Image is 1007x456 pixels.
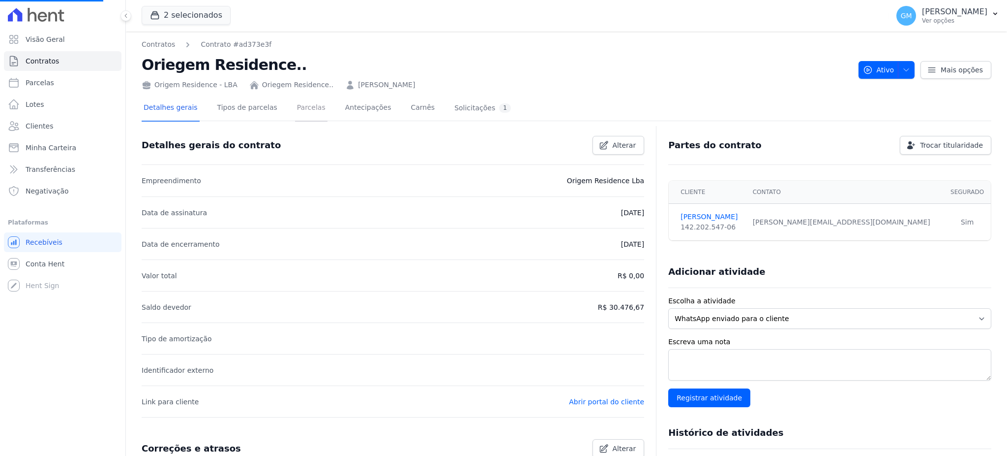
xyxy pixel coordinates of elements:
[668,139,762,151] h3: Partes do contrato
[613,140,636,150] span: Alterar
[262,80,333,90] a: Oriegem Residence..
[4,181,121,201] a: Negativação
[4,51,121,71] a: Contratos
[142,39,175,50] a: Contratos
[4,138,121,158] a: Minha Carteira
[669,181,746,204] th: Cliente
[26,121,53,131] span: Clientes
[863,61,894,79] span: Ativo
[142,443,241,455] h3: Correções e atrasos
[621,207,644,219] p: [DATE]
[358,80,415,90] a: [PERSON_NAME]
[4,116,121,136] a: Clientes
[142,333,212,345] p: Tipo de amortização
[668,337,991,347] label: Escreva uma nota
[142,238,220,250] p: Data de encerramento
[668,427,783,439] h3: Histórico de atividades
[901,12,912,19] span: GM
[142,139,281,151] h3: Detalhes gerais do contrato
[753,217,938,228] div: [PERSON_NAME][EMAIL_ADDRESS][DOMAIN_NAME]
[4,95,121,114] a: Lotes
[26,34,65,44] span: Visão Geral
[920,61,991,79] a: Mais opções
[142,54,851,76] h2: Oriegem Residence..
[142,175,201,187] p: Empreendimento
[26,186,69,196] span: Negativação
[920,140,983,150] span: Trocar titularidade
[142,396,199,408] p: Link para cliente
[944,204,991,241] td: Sim
[900,136,991,155] a: Trocar titularidade
[668,266,765,278] h3: Adicionar atividade
[944,181,991,204] th: Segurado
[409,96,437,122] a: Carnês
[621,238,644,250] p: [DATE]
[201,39,271,50] a: Contrato #ad373e3f
[618,270,644,282] p: R$ 0,00
[4,254,121,274] a: Conta Hent
[668,389,750,407] input: Registrar atividade
[4,160,121,179] a: Transferências
[295,96,327,122] a: Parcelas
[4,30,121,49] a: Visão Geral
[142,270,177,282] p: Valor total
[26,99,44,109] span: Lotes
[889,2,1007,30] button: GM [PERSON_NAME] Ver opções
[681,212,740,222] a: [PERSON_NAME]
[142,6,231,25] button: 2 selecionados
[569,398,644,406] a: Abrir portal do cliente
[343,96,393,122] a: Antecipações
[598,301,644,313] p: R$ 30.476,67
[499,103,511,113] div: 1
[668,296,991,306] label: Escolha a atividade
[452,96,513,122] a: Solicitações1
[681,222,740,232] div: 142.202.547-06
[922,7,987,17] p: [PERSON_NAME]
[941,65,983,75] span: Mais opções
[142,364,213,376] p: Identificador externo
[142,39,851,50] nav: Breadcrumb
[922,17,987,25] p: Ver opções
[4,232,121,252] a: Recebíveis
[215,96,279,122] a: Tipos de parcelas
[26,164,75,174] span: Transferências
[142,96,200,122] a: Detalhes gerais
[4,73,121,93] a: Parcelas
[26,237,62,247] span: Recebíveis
[142,39,271,50] nav: Breadcrumb
[567,175,645,187] p: Origem Residence Lba
[142,301,191,313] p: Saldo devedor
[859,61,915,79] button: Ativo
[142,80,237,90] div: Origem Residence - LBA
[26,143,76,153] span: Minha Carteira
[8,217,118,228] div: Plataformas
[747,181,944,204] th: Contato
[26,78,54,88] span: Parcelas
[26,56,59,66] span: Contratos
[142,207,207,219] p: Data de assinatura
[454,103,511,113] div: Solicitações
[592,136,645,155] a: Alterar
[613,444,636,454] span: Alterar
[26,259,64,269] span: Conta Hent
